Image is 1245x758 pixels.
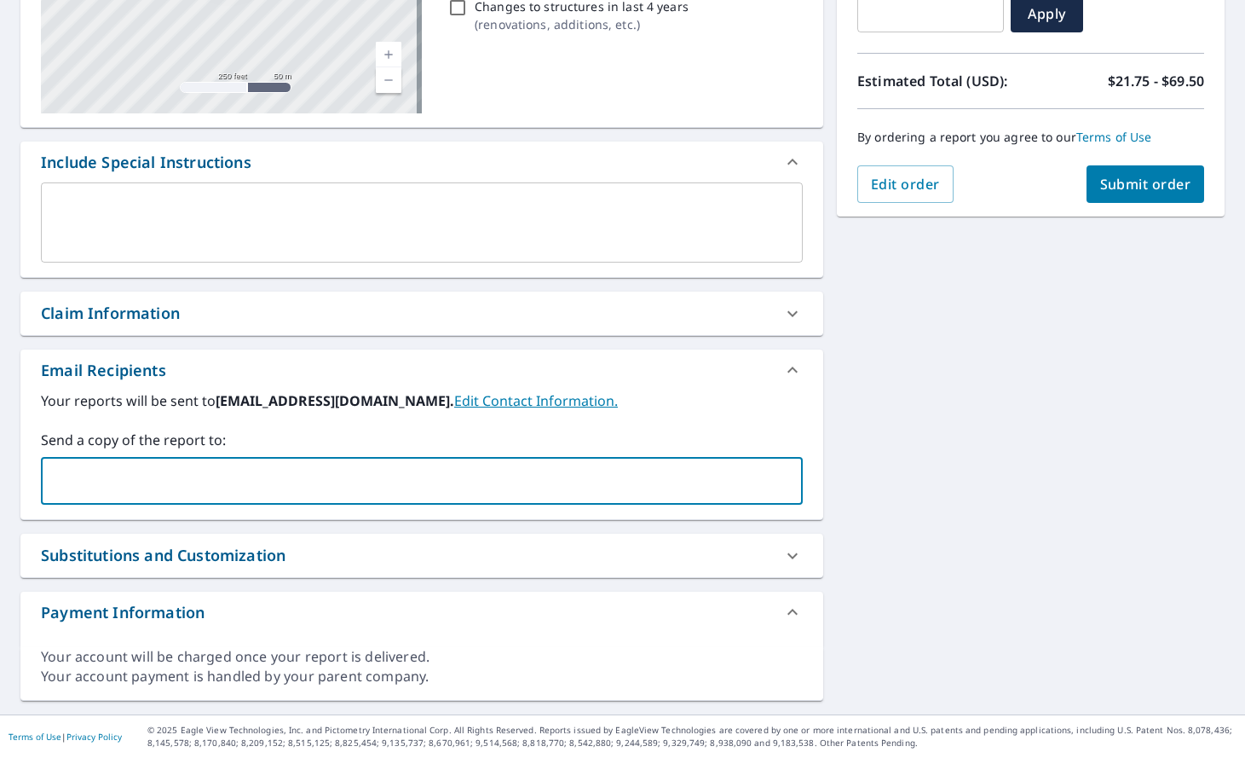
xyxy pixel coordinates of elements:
a: EditContactInfo [454,391,618,410]
div: Claim Information [20,292,823,335]
a: Privacy Policy [66,731,122,743]
p: © 2025 Eagle View Technologies, Inc. and Pictometry International Corp. All Rights Reserved. Repo... [147,724,1236,749]
span: Edit order [871,175,940,194]
div: Substitutions and Customization [41,544,285,567]
p: By ordering a report you agree to our [857,130,1204,145]
div: Substitutions and Customization [20,534,823,577]
button: Submit order [1086,165,1205,203]
span: Submit order [1100,175,1191,194]
div: Email Recipients [41,359,166,382]
button: Edit order [857,165,954,203]
div: Your account will be charged once your report is delivered. [41,647,803,667]
div: Payment Information [20,592,823,633]
div: Your account payment is handled by your parent company. [41,667,803,686]
div: Email Recipients [20,350,823,391]
label: Your reports will be sent to [41,391,803,411]
div: Include Special Instructions [20,142,823,182]
a: Current Level 17, Zoom Out [376,67,401,93]
a: Terms of Use [1076,129,1152,145]
a: Terms of Use [9,731,61,743]
label: Send a copy of the report to: [41,430,803,450]
a: Current Level 17, Zoom In [376,42,401,67]
p: | [9,732,122,742]
div: Include Special Instructions [41,151,251,174]
b: [EMAIL_ADDRESS][DOMAIN_NAME]. [216,391,454,410]
div: Claim Information [41,302,180,325]
p: ( renovations, additions, etc. ) [475,15,689,33]
p: $21.75 - $69.50 [1108,71,1204,91]
div: Payment Information [41,601,205,624]
span: Apply [1024,4,1069,23]
p: Estimated Total (USD): [857,71,1031,91]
